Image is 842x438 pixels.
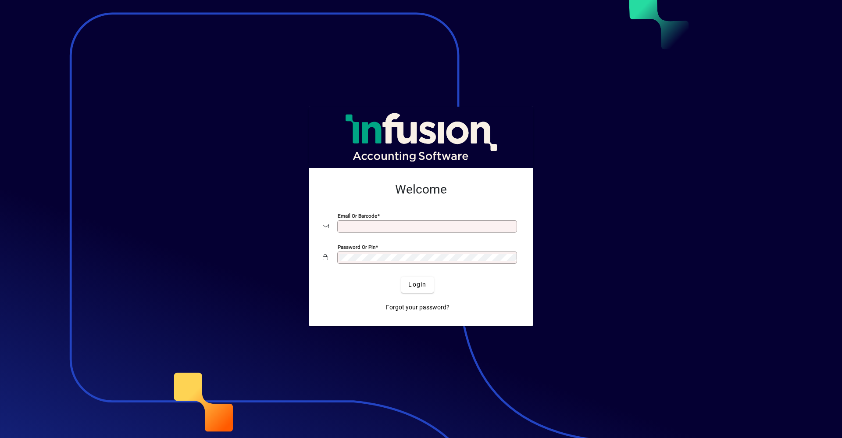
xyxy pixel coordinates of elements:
[338,212,377,219] mat-label: Email or Barcode
[386,303,450,312] span: Forgot your password?
[338,244,375,250] mat-label: Password or Pin
[408,280,426,289] span: Login
[382,300,453,316] a: Forgot your password?
[401,277,433,293] button: Login
[323,182,519,197] h2: Welcome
